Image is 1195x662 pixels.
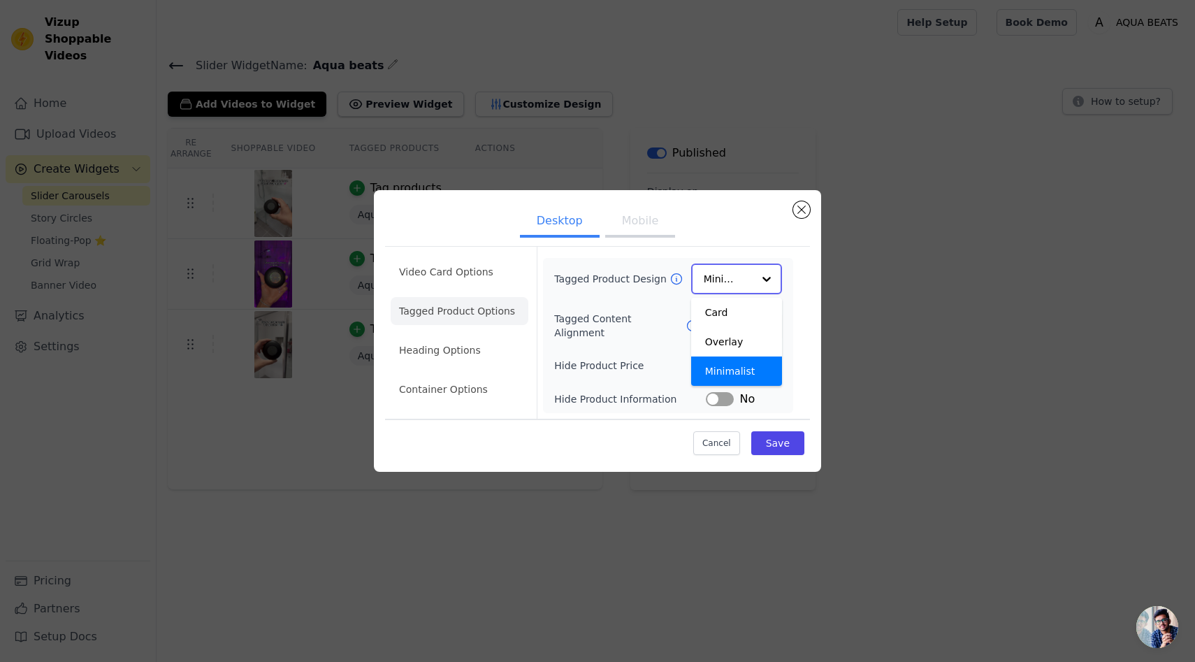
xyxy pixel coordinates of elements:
[554,272,669,286] label: Tagged Product Design
[693,431,740,455] button: Cancel
[739,391,755,408] span: No
[554,359,706,373] label: Hide Product Price
[554,312,685,340] label: Tagged Content Alignment
[793,201,810,218] button: Close modal
[554,392,706,406] label: Hide Product Information
[391,297,528,325] li: Tagged Product Options
[691,298,782,327] div: Card
[605,207,675,238] button: Mobile
[391,375,528,403] li: Container Options
[751,431,804,455] button: Save
[391,336,528,364] li: Heading Options
[1136,606,1178,648] a: Open chat
[691,357,782,386] div: Minimalist
[520,207,600,238] button: Desktop
[391,258,528,286] li: Video Card Options
[691,327,782,357] div: Overlay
